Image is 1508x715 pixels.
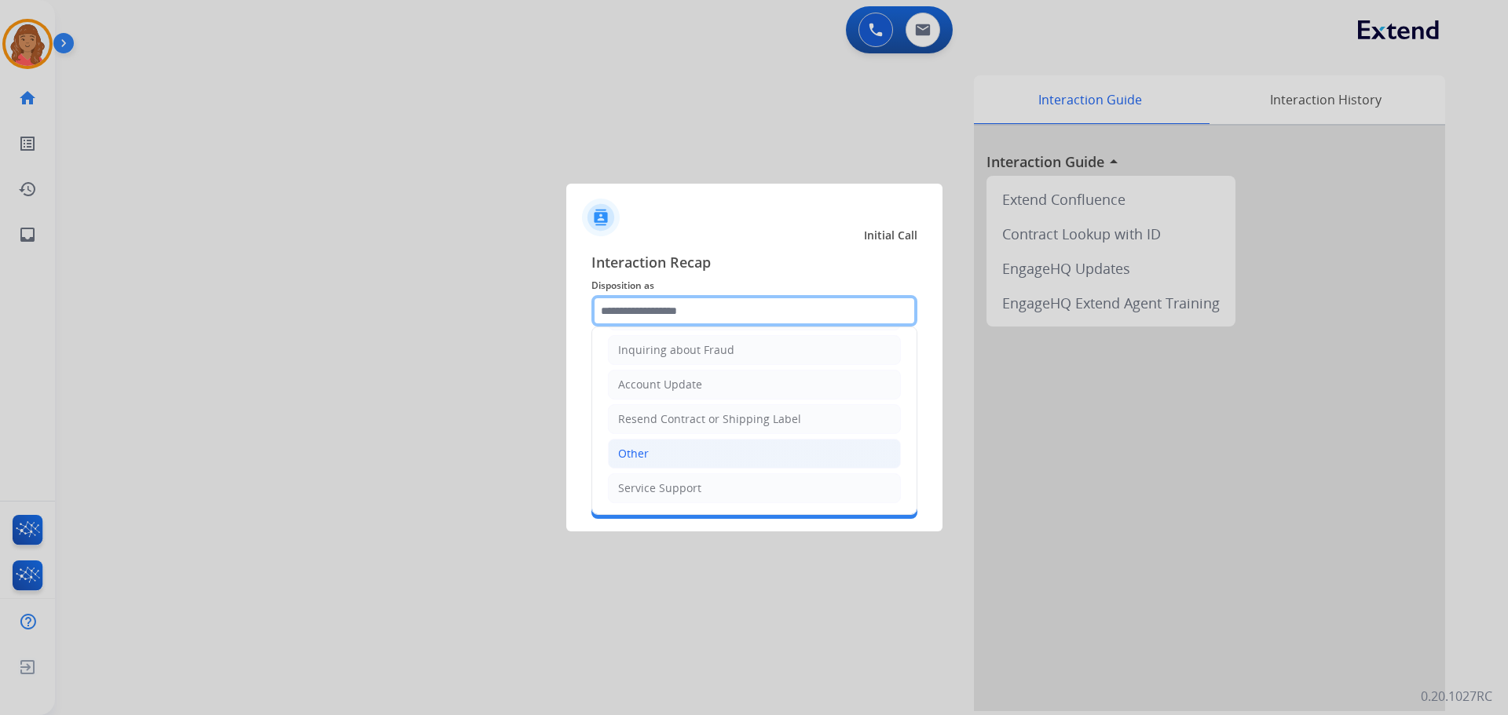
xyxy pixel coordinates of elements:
[618,446,649,461] div: Other
[618,411,801,427] div: Resend Contract or Shipping Label
[618,480,701,496] div: Service Support
[864,228,917,243] span: Initial Call
[1421,687,1492,706] p: 0.20.1027RC
[591,276,917,295] span: Disposition as
[582,199,620,236] img: contactIcon
[591,251,917,276] span: Interaction Recap
[618,377,702,392] div: Account Update
[618,342,734,358] div: Inquiring about Fraud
